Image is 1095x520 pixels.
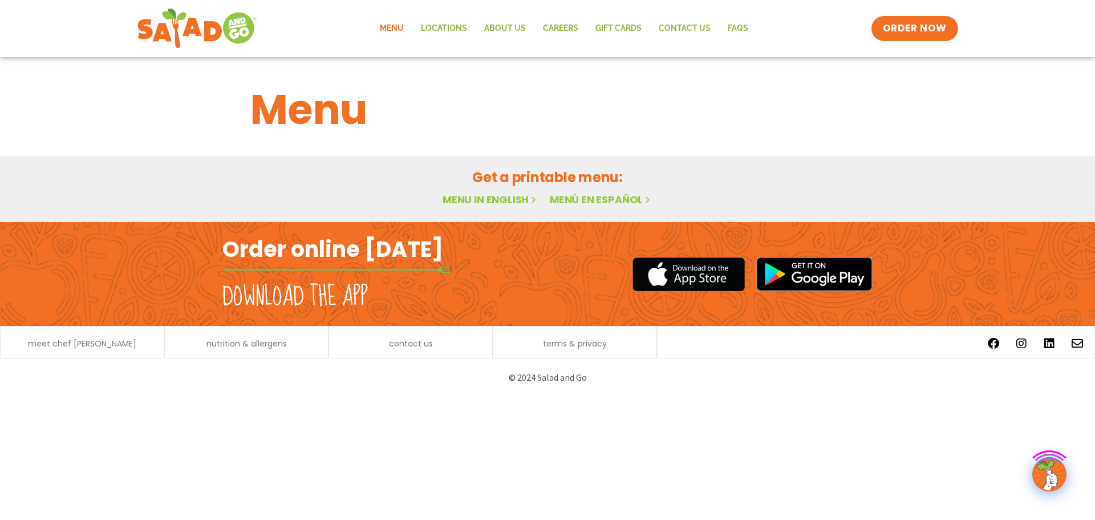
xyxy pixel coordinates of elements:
a: terms & privacy [543,340,607,348]
img: google_play [756,257,873,291]
p: © 2024 Salad and Go [228,370,867,385]
h2: Download the app [222,281,368,313]
a: FAQs [719,15,757,42]
img: fork [222,267,451,273]
a: Menú en español [550,192,652,207]
a: contact us [389,340,433,348]
h2: Order online [DATE] [222,235,443,263]
a: Contact Us [650,15,719,42]
img: appstore [632,256,745,293]
span: ORDER NOW [883,22,947,35]
nav: Menu [371,15,757,42]
img: new-SAG-logo-768×292 [137,6,257,51]
h1: Menu [250,79,845,140]
a: Locations [412,15,476,42]
a: About Us [476,15,534,42]
a: nutrition & allergens [206,340,287,348]
a: meet chef [PERSON_NAME] [28,340,136,348]
a: Menu [371,15,412,42]
h2: Get a printable menu: [250,167,845,187]
a: ORDER NOW [871,16,958,41]
a: Careers [534,15,587,42]
a: Menu in English [443,192,538,207]
a: GIFT CARDS [587,15,650,42]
